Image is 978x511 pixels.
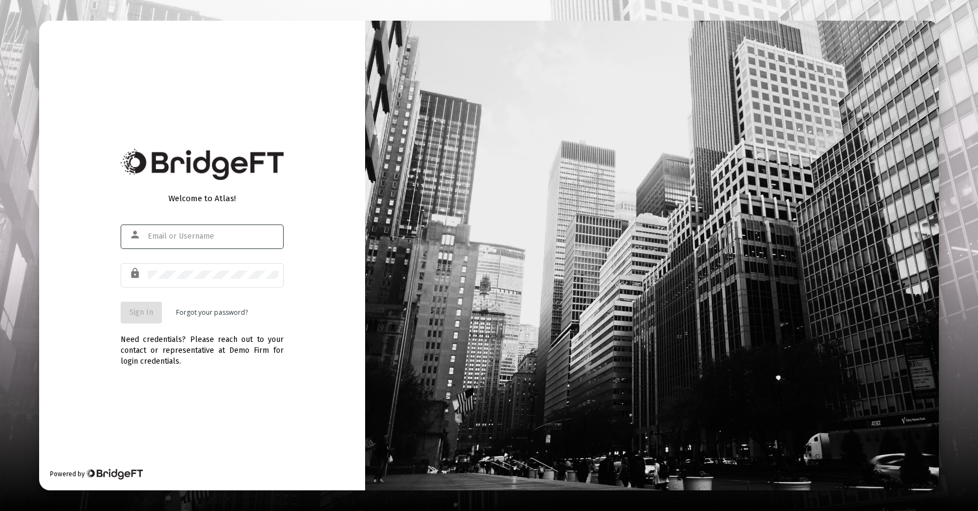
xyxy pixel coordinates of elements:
div: Need credentials? Please reach out to your contact or representative at Demo Firm for login crede... [121,323,284,367]
mat-icon: person [129,228,142,241]
div: Powered by [50,469,143,479]
img: Bridge Financial Technology Logo [86,469,143,479]
span: Sign In [129,308,153,317]
button: Sign In [121,302,162,323]
img: Logo [121,149,284,180]
div: Welcome to Atlas! [121,193,284,204]
a: Forgot your password? [176,307,248,318]
mat-icon: lock [129,267,142,280]
input: Email or Username [148,232,278,241]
